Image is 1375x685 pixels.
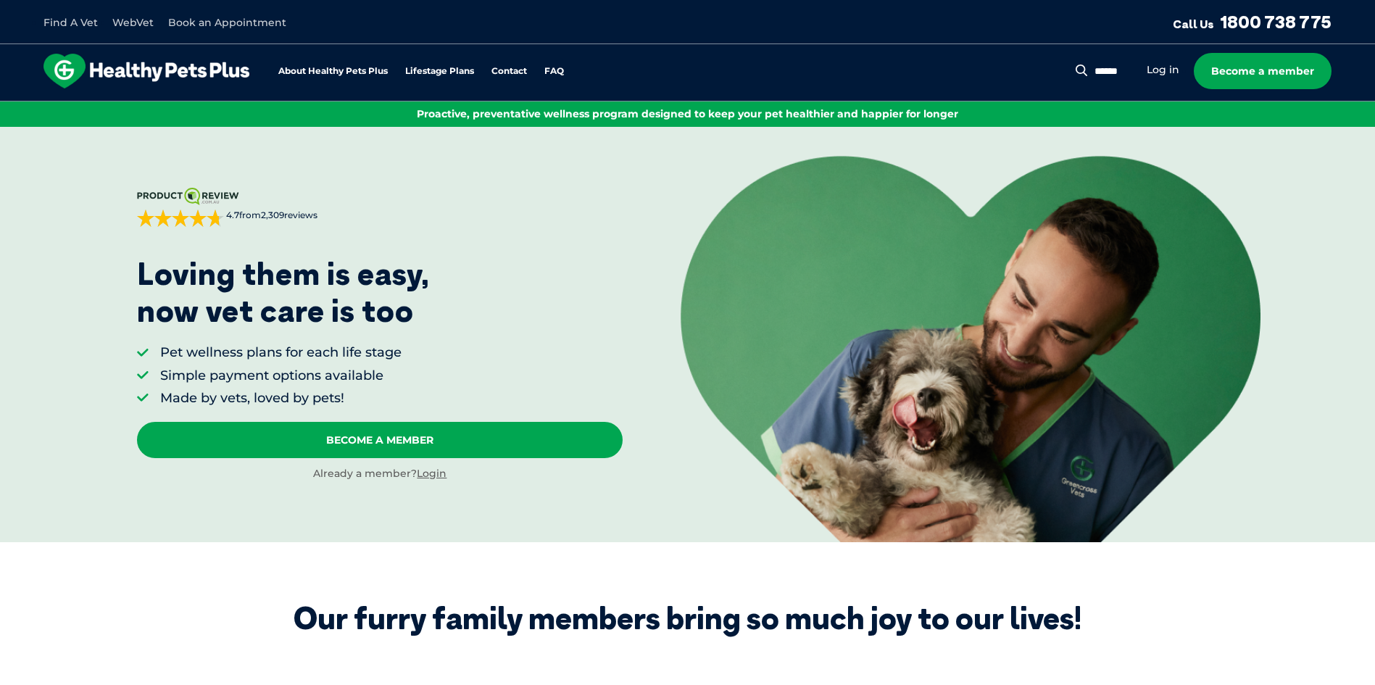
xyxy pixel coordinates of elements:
a: Find A Vet [43,16,98,29]
a: FAQ [544,67,564,76]
span: 2,309 reviews [261,209,317,220]
li: Simple payment options available [160,367,402,385]
a: Lifestage Plans [405,67,474,76]
div: 4.7 out of 5 stars [137,209,224,227]
a: Call Us1800 738 775 [1173,11,1332,33]
span: from [224,209,317,222]
img: hpp-logo [43,54,249,88]
a: 4.7from2,309reviews [137,188,623,227]
span: Proactive, preventative wellness program designed to keep your pet healthier and happier for longer [417,107,958,120]
div: Already a member? [137,467,623,481]
a: Contact [491,67,527,76]
img: <p>Loving them is easy, <br /> now vet care is too</p> [681,156,1260,541]
li: Pet wellness plans for each life stage [160,344,402,362]
strong: 4.7 [226,209,239,220]
span: Call Us [1173,17,1214,31]
a: Become a member [1194,53,1332,89]
li: Made by vets, loved by pets! [160,389,402,407]
p: Loving them is easy, now vet care is too [137,256,430,329]
a: Login [417,467,446,480]
button: Search [1073,63,1091,78]
a: Book an Appointment [168,16,286,29]
a: Log in [1147,63,1179,77]
a: About Healthy Pets Plus [278,67,388,76]
a: WebVet [112,16,154,29]
a: Become A Member [137,422,623,458]
div: Our furry family members bring so much joy to our lives! [294,600,1081,636]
